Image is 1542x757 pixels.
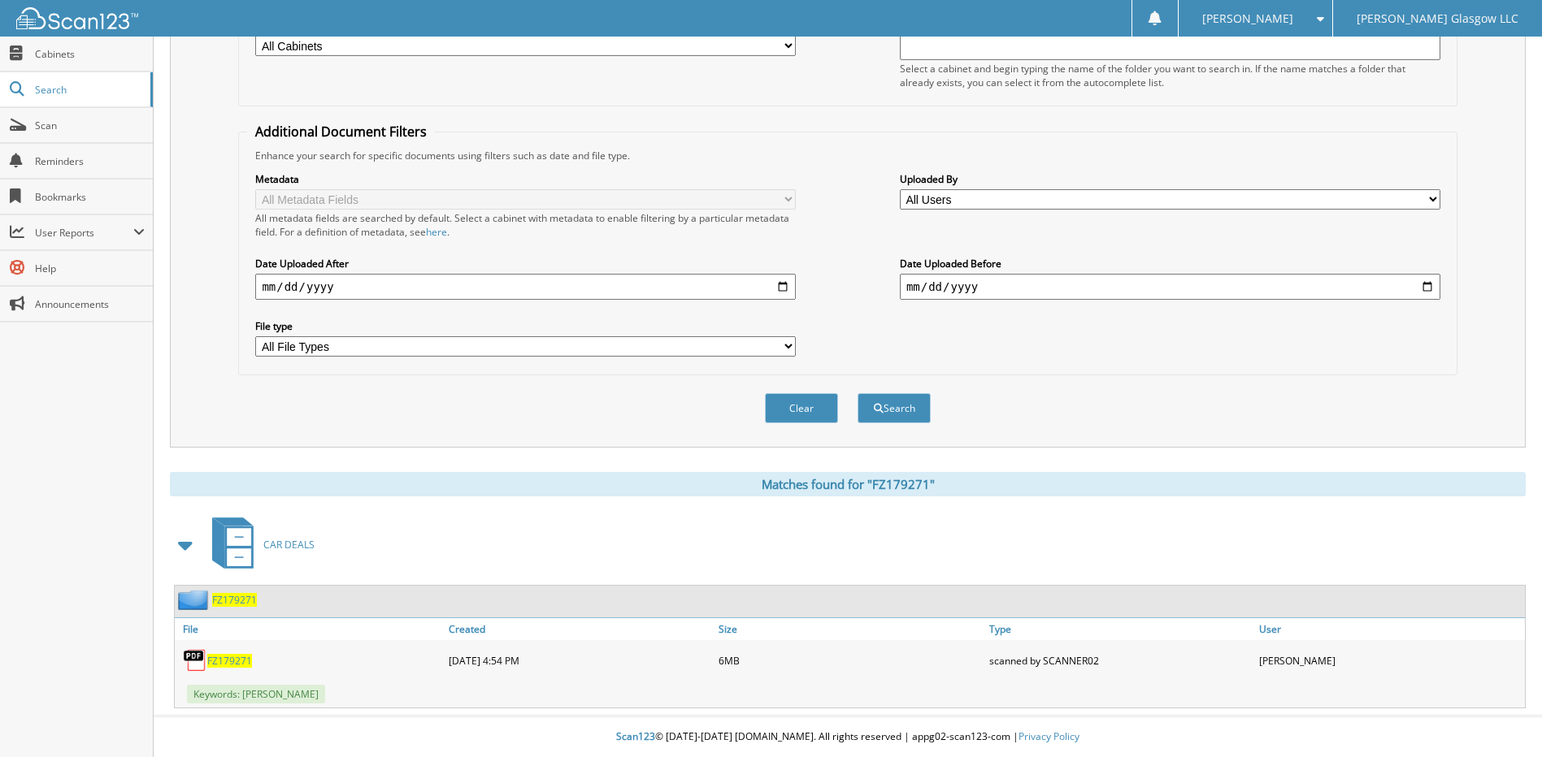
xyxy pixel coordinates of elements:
[1019,729,1079,743] a: Privacy Policy
[858,393,931,423] button: Search
[35,262,145,275] span: Help
[445,618,715,640] a: Created
[765,393,838,423] button: Clear
[900,274,1440,300] input: end
[715,644,984,677] div: 6MB
[1202,14,1293,24] span: [PERSON_NAME]
[255,211,796,239] div: All metadata fields are searched by default. Select a cabinet with metadata to enable filtering b...
[255,319,796,333] label: File type
[35,190,145,204] span: Bookmarks
[35,154,145,168] span: Reminders
[207,654,252,668] a: FZ179271
[263,538,315,552] span: CAR DEALS
[175,618,445,640] a: File
[900,172,1440,186] label: Uploaded By
[985,644,1255,677] div: scanned by SCANNER02
[715,618,984,640] a: Size
[1255,618,1525,640] a: User
[900,62,1440,89] div: Select a cabinet and begin typing the name of the folder you want to search in. If the name match...
[1357,14,1518,24] span: [PERSON_NAME] Glasgow LLC
[426,225,447,239] a: here
[183,648,207,673] img: PDF.png
[255,274,796,300] input: start
[985,618,1255,640] a: Type
[255,172,796,186] label: Metadata
[187,685,325,703] span: Keywords: [PERSON_NAME]
[35,47,145,61] span: Cabinets
[154,717,1542,757] div: © [DATE]-[DATE] [DOMAIN_NAME]. All rights reserved | appg02-scan123-com |
[170,472,1526,496] div: Matches found for "FZ179271"
[35,226,133,240] span: User Reports
[16,7,138,29] img: scan123-logo-white.svg
[178,590,212,610] img: folder2.png
[35,83,142,97] span: Search
[247,123,435,141] legend: Additional Document Filters
[616,729,655,743] span: Scan123
[212,593,257,607] a: FZ179271
[35,297,145,311] span: Announcements
[202,513,315,577] a: CAR DEALS
[445,644,715,677] div: [DATE] 4:54 PM
[35,119,145,132] span: Scan
[1461,679,1542,757] iframe: Chat Widget
[900,257,1440,270] label: Date Uploaded Before
[255,257,796,270] label: Date Uploaded After
[1255,644,1525,677] div: [PERSON_NAME]
[247,149,1448,162] div: Enhance your search for specific documents using filters such as date and file type.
